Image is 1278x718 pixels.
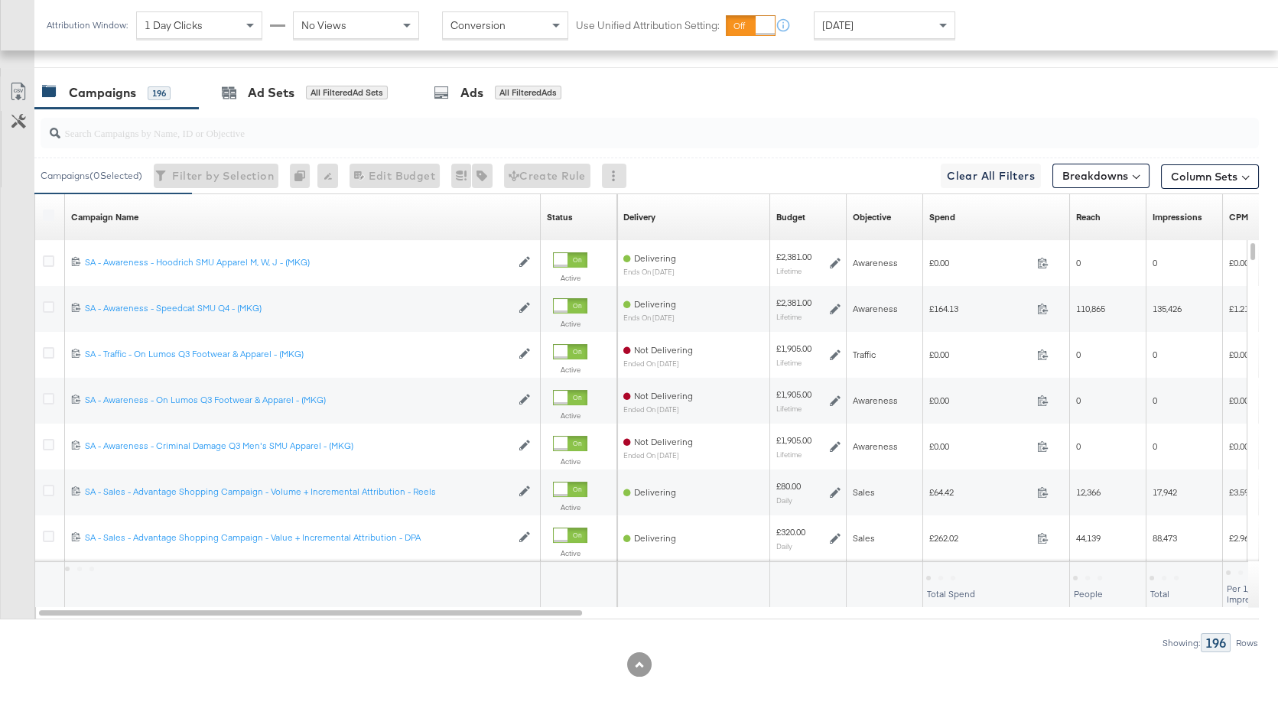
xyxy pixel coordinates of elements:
div: £1,905.00 [776,434,811,447]
span: Sales [853,532,875,544]
span: Total Spend [927,588,975,599]
sub: Lifetime [776,266,802,275]
div: SA - Awareness - Criminal Damage Q3 Men's SMU Apparel - (MKG) [85,440,511,452]
a: SA - Awareness - Speedcat SMU Q4 - (MKG) [85,302,511,315]
span: Delivering [634,532,676,544]
span: Awareness [853,440,898,452]
a: The number of people your ad was served to. [1076,211,1101,223]
span: £164.13 [929,303,1031,314]
a: Your campaign name. [71,211,138,223]
span: Delivering [634,252,676,264]
span: £0.00 [1229,440,1249,452]
div: £2,381.00 [776,251,811,263]
span: £0.00 [929,440,1031,452]
a: The average cost you've paid to have 1,000 impressions of your ad. [1229,211,1248,223]
sub: Lifetime [776,312,802,321]
span: 0 [1076,440,1081,452]
div: Budget [776,211,805,223]
span: Awareness [853,395,898,406]
sub: ends on [DATE] [623,268,676,276]
button: Breakdowns [1052,164,1150,188]
span: Per 1,000 Impressions [1227,583,1277,605]
span: 0 [1076,395,1081,406]
a: SA - Sales - Advantage Shopping Campaign - Value + Incremental Attribution - DPA [85,531,511,544]
span: Total [1150,588,1169,599]
div: CPM [1229,211,1248,223]
div: SA - Awareness - Hoodrich SMU Apparel M, W, J - (MKG) [85,256,511,268]
span: 44,139 [1076,532,1101,544]
span: Clear All Filters [947,167,1035,186]
span: 135,426 [1153,303,1182,314]
a: SA - Awareness - On Lumos Q3 Footwear & Apparel - (MKG) [85,394,511,407]
a: The maximum amount you're willing to spend on your ads, on average each day or over the lifetime ... [776,211,805,223]
a: SA - Awareness - Criminal Damage Q3 Men's SMU Apparel - (MKG) [85,440,511,453]
span: 0 [1153,257,1157,268]
label: Active [553,411,587,421]
a: Shows the current state of your Ad Campaign. [547,211,573,223]
div: Reach [1076,211,1101,223]
sub: ended on [DATE] [623,405,693,414]
div: SA - Awareness - On Lumos Q3 Footwear & Apparel - (MKG) [85,394,511,406]
div: SA - Awareness - Speedcat SMU Q4 - (MKG) [85,302,511,314]
label: Active [553,365,587,375]
span: £0.00 [1229,349,1249,360]
div: 196 [1201,633,1231,652]
button: Clear All Filters [941,164,1041,188]
label: Active [553,456,587,466]
span: £1.21 [1229,303,1249,314]
span: £0.00 [929,349,1031,360]
div: £80.00 [776,480,801,492]
span: 12,366 [1076,486,1101,498]
span: Not Delivering [634,390,693,401]
span: Not Delivering [634,344,693,356]
span: £262.02 [929,532,1031,544]
sub: ended on [DATE] [623,451,693,460]
div: Showing: [1162,638,1201,648]
sub: ends on [DATE] [623,314,676,322]
sub: Daily [776,541,792,551]
span: No Views [301,18,346,32]
span: £0.00 [1229,257,1249,268]
span: Sales [853,486,875,498]
div: All Filtered Ad Sets [306,86,388,99]
div: £320.00 [776,526,805,538]
div: Ads [460,84,483,102]
label: Active [553,319,587,329]
button: Column Sets [1161,164,1259,189]
sub: Daily [776,495,792,505]
label: Active [553,548,587,558]
a: The total amount spent to date. [929,211,955,223]
span: People [1074,588,1103,599]
sub: ended on [DATE] [623,359,693,368]
span: Awareness [853,257,898,268]
span: 1 Day Clicks [145,18,203,32]
span: 0 [1153,440,1157,452]
span: £3.59 [1229,486,1249,498]
span: 110,865 [1076,303,1105,314]
label: Active [553,273,587,283]
div: £1,905.00 [776,388,811,401]
label: Active [553,502,587,512]
div: Campaigns ( 0 Selected) [41,169,142,183]
div: Ad Sets [248,84,294,102]
sub: Lifetime [776,404,802,413]
a: SA - Awareness - Hoodrich SMU Apparel M, W, J - (MKG) [85,256,511,269]
span: £0.00 [929,257,1031,268]
label: Use Unified Attribution Setting: [576,18,720,33]
div: SA - Traffic - On Lumos Q3 Footwear & Apparel - (MKG) [85,348,511,360]
span: £64.42 [929,486,1031,498]
div: SA - Sales - Advantage Shopping Campaign - Volume + Incremental Attribution - Reels [85,486,511,498]
span: 0 [1076,349,1081,360]
span: Delivering [634,486,676,498]
a: SA - Traffic - On Lumos Q3 Footwear & Apparel - (MKG) [85,348,511,361]
div: Campaigns [69,84,136,102]
sub: Lifetime [776,358,802,367]
span: Not Delivering [634,436,693,447]
div: Status [547,211,573,223]
span: 0 [1153,395,1157,406]
div: Campaign Name [71,211,138,223]
input: Search Campaigns by Name, ID or Objective [60,112,1149,141]
span: £0.00 [929,395,1031,406]
div: 196 [148,86,171,100]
